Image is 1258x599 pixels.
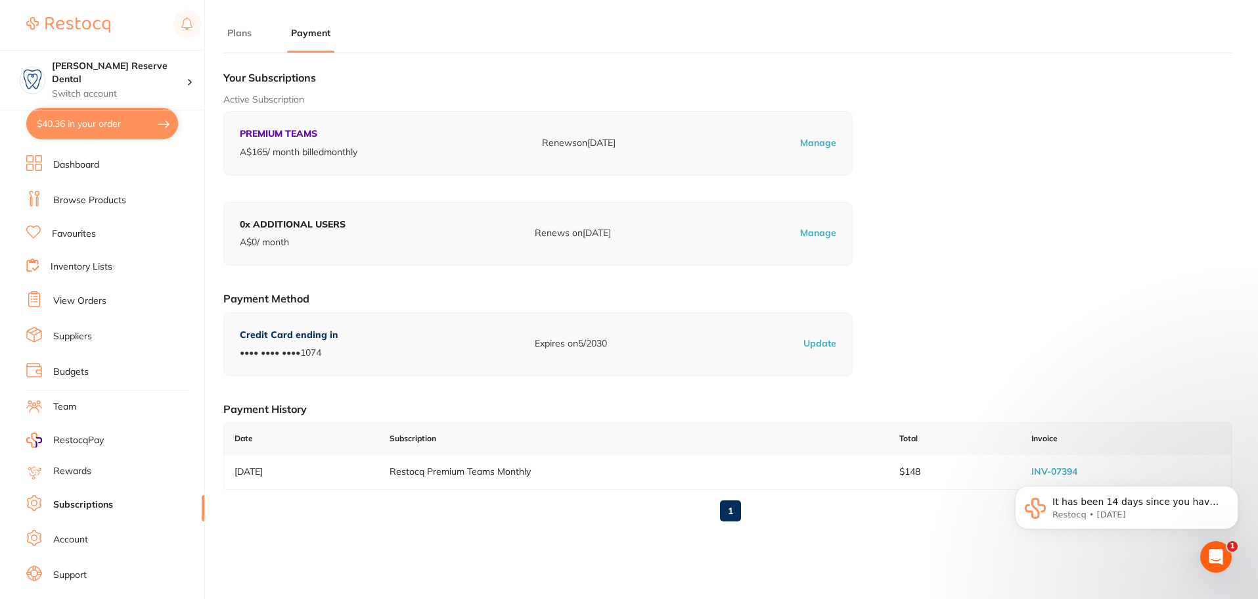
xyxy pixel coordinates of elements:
[51,260,112,274] a: Inventory Lists
[53,569,87,582] a: Support
[995,458,1258,563] iframe: Intercom notifications message
[53,498,113,512] a: Subscriptions
[53,158,99,172] a: Dashboard
[800,137,836,150] p: Manage
[240,128,357,141] p: PREMIUM TEAMS
[224,423,379,455] td: Date
[803,337,836,350] p: Update
[52,228,96,241] a: Favourites
[223,27,256,39] button: Plans
[223,93,1232,107] p: Active Subscription
[26,108,178,139] button: $40.36 in your order
[889,423,1021,455] td: Total
[53,465,91,478] a: Rewards
[53,434,104,447] span: RestocqPay
[26,433,104,448] a: RestocqPay
[224,455,379,489] td: [DATE]
[379,423,889,455] td: Subscription
[240,146,357,159] p: A$ 165 / month billed monthly
[26,17,110,33] img: Restocq Logo
[240,218,346,231] p: 0 x ADDITIONAL USERS
[52,60,187,85] h4: Logan Reserve Dental
[53,400,76,414] a: Team
[1200,541,1232,573] iframe: Intercom live chat
[542,137,616,150] p: Renews on [DATE]
[1227,541,1238,552] span: 1
[20,67,45,91] img: Logan Reserve Dental
[720,498,741,524] a: 1
[1021,423,1231,455] td: Invoice
[240,347,338,360] p: •••• •••• •••• 1074
[800,227,836,240] p: Manage
[53,533,88,546] a: Account
[535,337,607,350] p: Expires on 5/2030
[889,455,1021,489] td: $148
[53,295,106,308] a: View Orders
[223,71,1232,84] h1: Your Subscriptions
[240,329,338,342] p: Credit Card ending in
[53,366,89,379] a: Budgets
[287,27,334,39] button: Payment
[240,236,346,249] p: A$ 0 / month
[26,433,42,448] img: RestocqPay
[535,227,611,240] p: Renews on [DATE]
[223,402,1232,416] h1: Payment History
[26,10,110,40] a: Restocq Logo
[53,194,126,207] a: Browse Products
[52,87,187,101] p: Switch account
[379,455,889,489] td: Restocq Premium Teams Monthly
[223,292,1232,305] h1: Payment Method
[53,330,92,343] a: Suppliers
